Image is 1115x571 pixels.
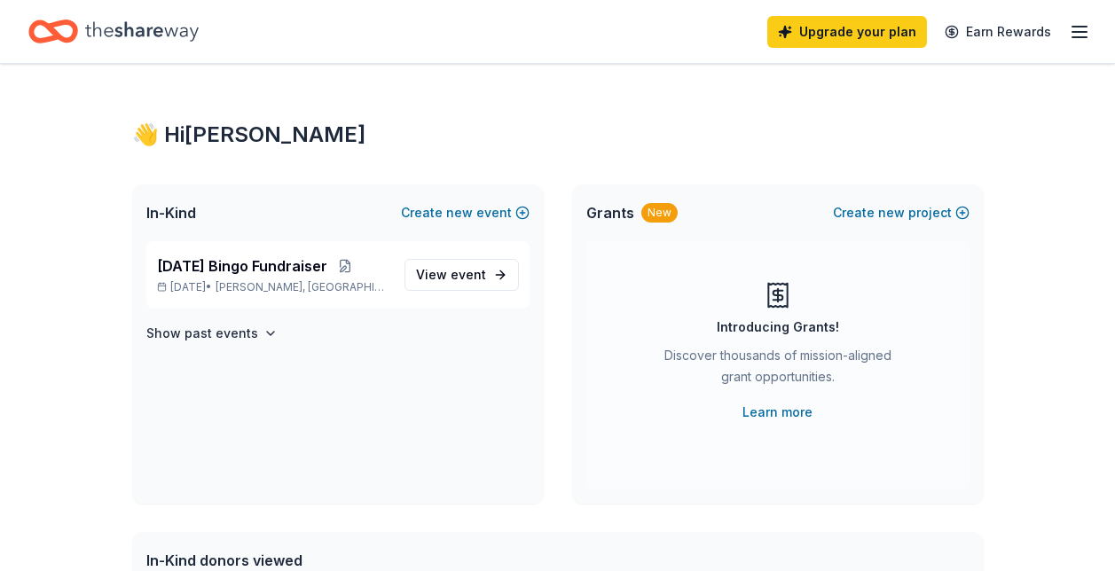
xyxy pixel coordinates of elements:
[28,11,199,52] a: Home
[404,259,519,291] a: View event
[216,280,389,294] span: [PERSON_NAME], [GEOGRAPHIC_DATA]
[451,267,486,282] span: event
[934,16,1062,48] a: Earn Rewards
[401,202,530,223] button: Createnewevent
[416,264,486,285] span: View
[833,202,970,223] button: Createnewproject
[157,255,327,277] span: [DATE] Bingo Fundraiser
[878,202,905,223] span: new
[132,121,984,149] div: 👋 Hi [PERSON_NAME]
[767,16,927,48] a: Upgrade your plan
[157,280,390,294] p: [DATE] •
[742,402,813,423] a: Learn more
[146,550,505,571] div: In-Kind donors viewed
[641,203,678,223] div: New
[717,317,839,338] div: Introducing Grants!
[146,323,258,344] h4: Show past events
[586,202,634,223] span: Grants
[146,323,278,344] button: Show past events
[146,202,196,223] span: In-Kind
[446,202,473,223] span: new
[657,345,899,395] div: Discover thousands of mission-aligned grant opportunities.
